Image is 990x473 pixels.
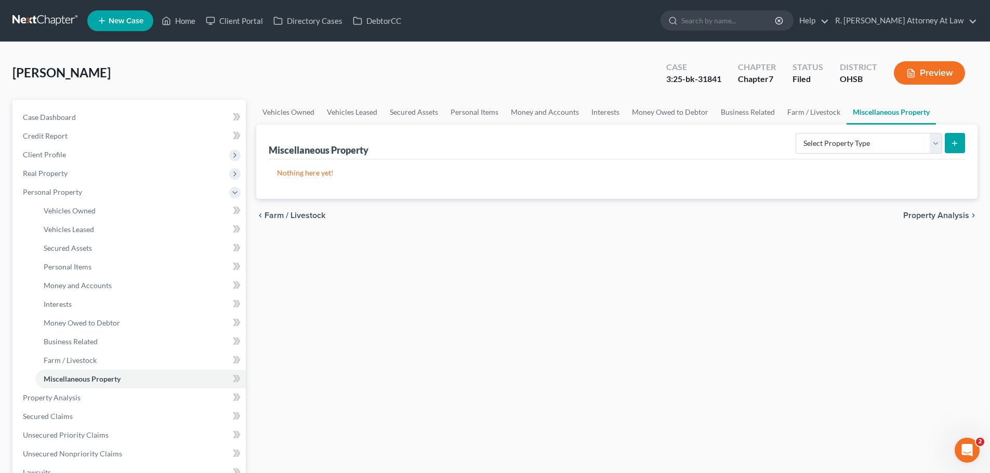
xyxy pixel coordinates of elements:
[35,314,246,332] a: Money Owed to Debtor
[23,393,81,402] span: Property Analysis
[348,11,406,30] a: DebtorCC
[269,144,368,156] div: Miscellaneous Property
[626,100,715,125] a: Money Owed to Debtor
[681,11,776,30] input: Search by name...
[35,295,246,314] a: Interests
[35,258,246,276] a: Personal Items
[738,61,776,73] div: Chapter
[268,11,348,30] a: Directory Cases
[15,388,246,407] a: Property Analysis
[585,100,626,125] a: Interests
[256,211,325,220] button: chevron_left Farm / Livestock
[840,73,877,85] div: OHSB
[23,150,66,159] span: Client Profile
[23,412,73,421] span: Secured Claims
[44,374,121,383] span: Miscellaneous Property
[44,356,97,364] span: Farm / Livestock
[23,187,82,196] span: Personal Property
[738,73,776,85] div: Chapter
[903,211,978,220] button: Property Analysis chevron_right
[44,244,92,252] span: Secured Assets
[847,100,936,125] a: Miscellaneous Property
[894,61,965,85] button: Preview
[256,100,321,125] a: Vehicles Owned
[35,201,246,220] a: Vehicles Owned
[44,337,98,346] span: Business Related
[505,100,585,125] a: Money and Accounts
[793,61,823,73] div: Status
[23,131,68,140] span: Credit Report
[793,73,823,85] div: Filed
[666,61,721,73] div: Case
[35,220,246,239] a: Vehicles Leased
[44,206,96,215] span: Vehicles Owned
[444,100,505,125] a: Personal Items
[903,211,969,220] span: Property Analysis
[109,17,143,25] span: New Case
[781,100,847,125] a: Farm / Livestock
[715,100,781,125] a: Business Related
[15,108,246,127] a: Case Dashboard
[794,11,829,30] a: Help
[23,113,76,121] span: Case Dashboard
[35,370,246,388] a: Miscellaneous Property
[265,211,325,220] span: Farm / Livestock
[35,351,246,370] a: Farm / Livestock
[35,332,246,351] a: Business Related
[44,281,112,290] span: Money and Accounts
[840,61,877,73] div: District
[156,11,201,30] a: Home
[12,65,111,80] span: [PERSON_NAME]
[955,438,980,463] iframe: Intercom live chat
[201,11,268,30] a: Client Portal
[277,168,957,178] p: Nothing here yet!
[15,407,246,426] a: Secured Claims
[15,426,246,444] a: Unsecured Priority Claims
[35,239,246,258] a: Secured Assets
[830,11,977,30] a: R. [PERSON_NAME] Attorney At Law
[44,262,91,271] span: Personal Items
[976,438,984,446] span: 2
[969,211,978,220] i: chevron_right
[44,300,72,308] span: Interests
[23,169,68,178] span: Real Property
[15,127,246,145] a: Credit Report
[769,74,773,84] span: 7
[15,444,246,463] a: Unsecured Nonpriority Claims
[384,100,444,125] a: Secured Assets
[23,430,109,439] span: Unsecured Priority Claims
[256,211,265,220] i: chevron_left
[44,225,94,234] span: Vehicles Leased
[321,100,384,125] a: Vehicles Leased
[44,318,120,327] span: Money Owed to Debtor
[23,449,122,458] span: Unsecured Nonpriority Claims
[35,276,246,295] a: Money and Accounts
[666,73,721,85] div: 3:25-bk-31841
